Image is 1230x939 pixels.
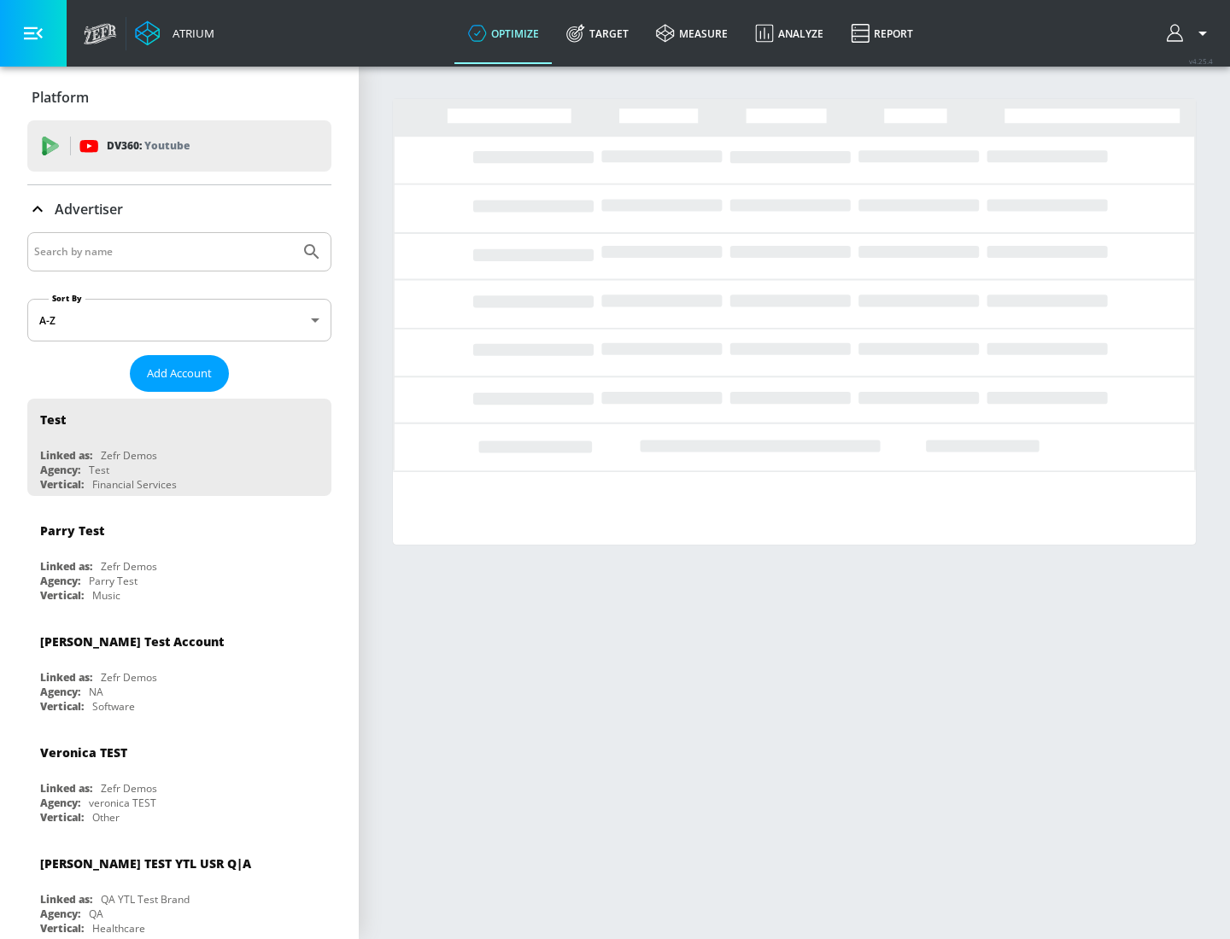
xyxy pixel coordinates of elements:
[40,522,104,539] div: Parry Test
[40,559,92,574] div: Linked as:
[107,137,190,155] p: DV360:
[40,477,84,492] div: Vertical:
[454,3,553,64] a: optimize
[40,670,92,685] div: Linked as:
[40,907,80,921] div: Agency:
[89,463,109,477] div: Test
[89,796,156,810] div: veronica TEST
[553,3,642,64] a: Target
[101,670,157,685] div: Zefr Demos
[27,399,331,496] div: TestLinked as:Zefr DemosAgency:TestVertical:Financial Services
[101,781,157,796] div: Zefr Demos
[40,411,66,428] div: Test
[40,855,251,872] div: [PERSON_NAME] TEST YTL USR Q|A
[92,921,145,936] div: Healthcare
[27,732,331,829] div: Veronica TESTLinked as:Zefr DemosAgency:veronica TESTVertical:Other
[40,574,80,588] div: Agency:
[40,588,84,603] div: Vertical:
[40,448,92,463] div: Linked as:
[40,744,127,761] div: Veronica TEST
[40,892,92,907] div: Linked as:
[166,26,214,41] div: Atrium
[27,73,331,121] div: Platform
[27,299,331,341] div: A-Z
[135,20,214,46] a: Atrium
[89,907,103,921] div: QA
[40,810,84,825] div: Vertical:
[101,892,190,907] div: QA YTL Test Brand
[92,699,135,714] div: Software
[92,810,120,825] div: Other
[92,588,120,603] div: Music
[40,633,224,650] div: [PERSON_NAME] Test Account
[101,559,157,574] div: Zefr Demos
[89,685,103,699] div: NA
[27,621,331,718] div: [PERSON_NAME] Test AccountLinked as:Zefr DemosAgency:NAVertical:Software
[741,3,837,64] a: Analyze
[40,463,80,477] div: Agency:
[40,685,80,699] div: Agency:
[27,120,331,172] div: DV360: Youtube
[27,510,331,607] div: Parry TestLinked as:Zefr DemosAgency:Parry TestVertical:Music
[40,781,92,796] div: Linked as:
[49,293,85,304] label: Sort By
[89,574,138,588] div: Parry Test
[32,88,89,107] p: Platform
[27,185,331,233] div: Advertiser
[130,355,229,392] button: Add Account
[101,448,157,463] div: Zefr Demos
[55,200,123,219] p: Advertiser
[92,477,177,492] div: Financial Services
[40,796,80,810] div: Agency:
[837,3,927,64] a: Report
[144,137,190,155] p: Youtube
[1189,56,1213,66] span: v 4.25.4
[642,3,741,64] a: measure
[147,364,212,383] span: Add Account
[40,921,84,936] div: Vertical:
[40,699,84,714] div: Vertical:
[34,241,293,263] input: Search by name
